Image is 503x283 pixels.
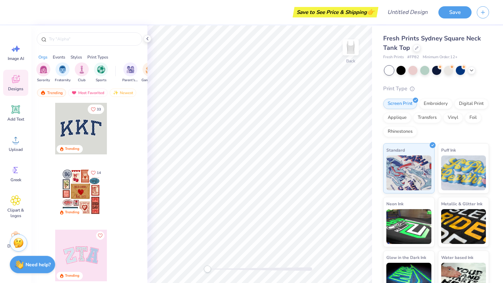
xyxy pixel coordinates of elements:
div: Orgs [38,54,48,60]
img: Fraternity Image [59,66,66,74]
input: Untitled Design [382,5,433,19]
button: Save [438,6,472,18]
button: filter button [36,62,50,83]
img: newest.gif [113,90,118,95]
div: Events [53,54,65,60]
button: Like [88,168,104,177]
span: Add Text [7,116,24,122]
div: Save to See Price & Shipping [294,7,377,17]
span: Fresh Prints [383,54,404,60]
img: Back [344,40,358,54]
span: Clipart & logos [4,207,27,219]
img: Game Day Image [146,66,154,74]
button: Like [88,105,104,114]
span: Metallic & Glitter Ink [441,200,482,207]
input: Try "Alpha" [48,36,138,43]
span: Minimum Order: 12 + [423,54,458,60]
span: Designs [8,86,23,92]
div: filter for Game Day [141,62,158,83]
span: Neon Ink [386,200,403,207]
img: Sports Image [97,66,105,74]
button: filter button [141,62,158,83]
span: 👉 [367,8,374,16]
div: Newest [110,89,136,97]
button: Like [96,231,104,240]
div: Transfers [413,113,441,123]
button: filter button [94,62,108,83]
div: Digital Print [454,99,488,109]
img: Metallic & Glitter Ink [441,209,486,244]
button: filter button [55,62,71,83]
div: Screen Print [383,99,417,109]
span: Fraternity [55,78,71,83]
img: most_fav.gif [71,90,77,95]
span: 33 [97,108,101,111]
div: Applique [383,113,411,123]
div: Trending [65,273,79,278]
img: Club Image [78,66,86,74]
button: filter button [122,62,138,83]
span: Standard [386,146,405,154]
div: Print Type [383,85,489,93]
span: Upload [9,147,23,152]
img: Sorority Image [39,66,48,74]
span: Image AI [8,56,24,61]
div: filter for Fraternity [55,62,71,83]
span: # FP82 [407,54,419,60]
div: Trending [65,146,79,152]
span: Game Day [141,78,158,83]
div: Embroidery [419,99,452,109]
div: Styles [71,54,82,60]
span: Decorate [7,243,24,249]
button: filter button [75,62,89,83]
span: Fresh Prints Sydney Square Neck Tank Top [383,34,481,52]
span: Puff Ink [441,146,456,154]
span: Glow in the Dark Ink [386,254,426,261]
div: Trending [37,89,66,97]
span: Water based Ink [441,254,473,261]
strong: Need help? [25,261,51,268]
div: filter for Sorority [36,62,50,83]
span: Sports [96,78,107,83]
div: Most Favorited [68,89,108,97]
span: Parent's Weekend [122,78,138,83]
div: Rhinestones [383,127,417,137]
span: Club [78,78,86,83]
div: Trending [65,210,79,215]
img: Puff Ink [441,155,486,190]
img: trending.gif [40,90,46,95]
div: Accessibility label [204,266,211,273]
div: Print Types [87,54,108,60]
span: Sorority [37,78,50,83]
div: Foil [465,113,481,123]
div: filter for Club [75,62,89,83]
img: Neon Ink [386,209,431,244]
div: Back [346,58,355,64]
div: Vinyl [443,113,463,123]
span: Greek [10,177,21,183]
span: 14 [97,171,101,175]
div: filter for Parent's Weekend [122,62,138,83]
div: filter for Sports [94,62,108,83]
img: Parent's Weekend Image [126,66,134,74]
img: Standard [386,155,431,190]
